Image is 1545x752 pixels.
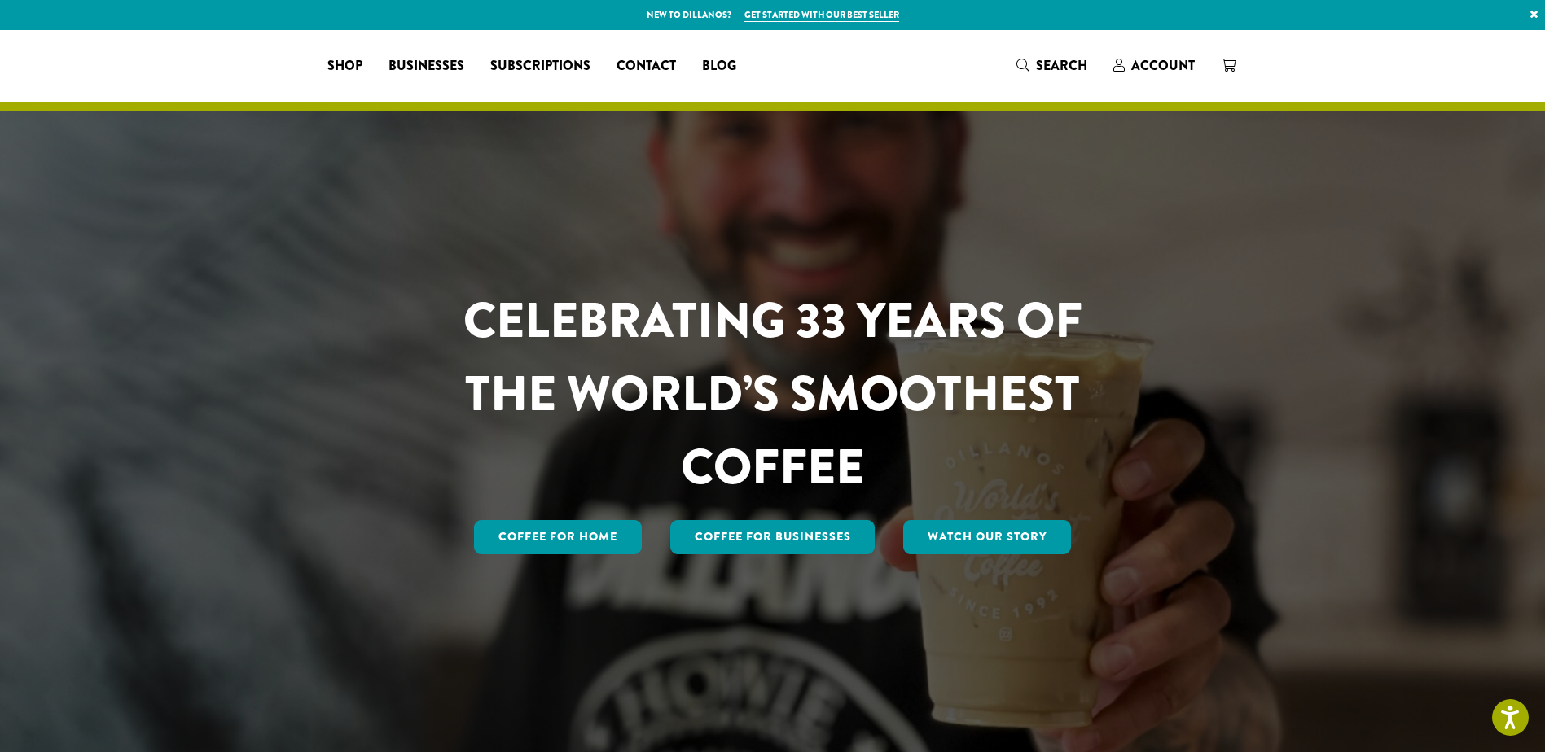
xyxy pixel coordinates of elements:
[388,56,464,77] span: Businesses
[903,520,1071,554] a: Watch Our Story
[474,520,642,554] a: Coffee for Home
[1003,52,1100,79] a: Search
[490,56,590,77] span: Subscriptions
[617,56,676,77] span: Contact
[314,53,375,79] a: Shop
[670,520,876,554] a: Coffee For Businesses
[1036,56,1087,75] span: Search
[327,56,362,77] span: Shop
[415,284,1130,504] h1: CELEBRATING 33 YEARS OF THE WORLD’S SMOOTHEST COFFEE
[1131,56,1195,75] span: Account
[744,8,899,22] a: Get started with our best seller
[702,56,736,77] span: Blog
